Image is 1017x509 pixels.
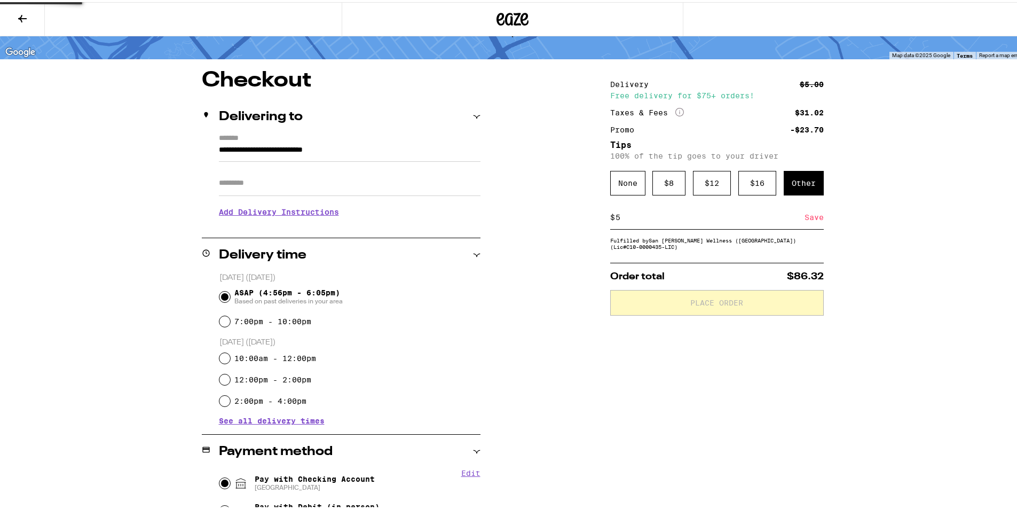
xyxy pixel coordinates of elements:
div: Promo [610,124,642,131]
div: None [610,169,645,193]
div: $ [610,203,615,227]
p: [DATE] ([DATE]) [219,271,480,281]
div: $31.02 [795,107,824,114]
span: Pay with Checking Account [255,473,375,490]
span: Based on past deliveries in your area [234,295,343,303]
span: Hi. Need any help? [6,7,77,16]
div: $ 12 [693,169,731,193]
div: Delivery [610,79,656,86]
div: $ 16 [738,169,776,193]
label: 2:00pm - 4:00pm [234,395,306,403]
div: Other [784,169,824,193]
span: Map data ©2025 Google [892,50,950,56]
label: 7:00pm - 10:00pm [234,315,311,324]
label: 10:00am - 12:00pm [234,352,316,361]
button: Edit [461,467,480,475]
div: $ 8 [652,169,685,193]
h1: Checkout [202,68,480,89]
a: Open this area in Google Maps (opens a new window) [3,43,38,57]
span: ASAP (4:56pm - 6:05pm) [234,286,343,303]
span: Pay with Debit (in person) [255,500,380,509]
button: See all delivery times [219,415,325,422]
div: Taxes & Fees [610,106,684,115]
img: Google [3,43,38,57]
p: 100% of the tip goes to your driver [610,150,824,158]
h3: Add Delivery Instructions [219,198,480,222]
input: 0 [615,210,805,220]
p: [DATE] ([DATE]) [219,335,480,346]
span: [GEOGRAPHIC_DATA] [255,481,375,490]
h2: Delivering to [219,108,303,121]
div: $5.00 [800,79,824,86]
a: Terms [957,50,973,57]
div: Free delivery for $75+ orders! [610,90,824,97]
h2: Payment method [219,443,333,456]
label: 12:00pm - 2:00pm [234,373,311,382]
button: Place Order [610,288,824,314]
span: $86.32 [787,270,824,279]
span: Place Order [690,297,743,304]
h2: Delivery time [219,247,306,260]
span: Order total [610,270,665,279]
div: -$23.70 [790,124,824,131]
div: Save [805,203,824,227]
p: We'll contact you at [PHONE_NUMBER] when we arrive [219,222,480,231]
div: Fulfilled by San [PERSON_NAME] Wellness ([GEOGRAPHIC_DATA]) (Lic# C10-0000435-LIC ) [610,235,824,248]
h5: Tips [610,139,824,147]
